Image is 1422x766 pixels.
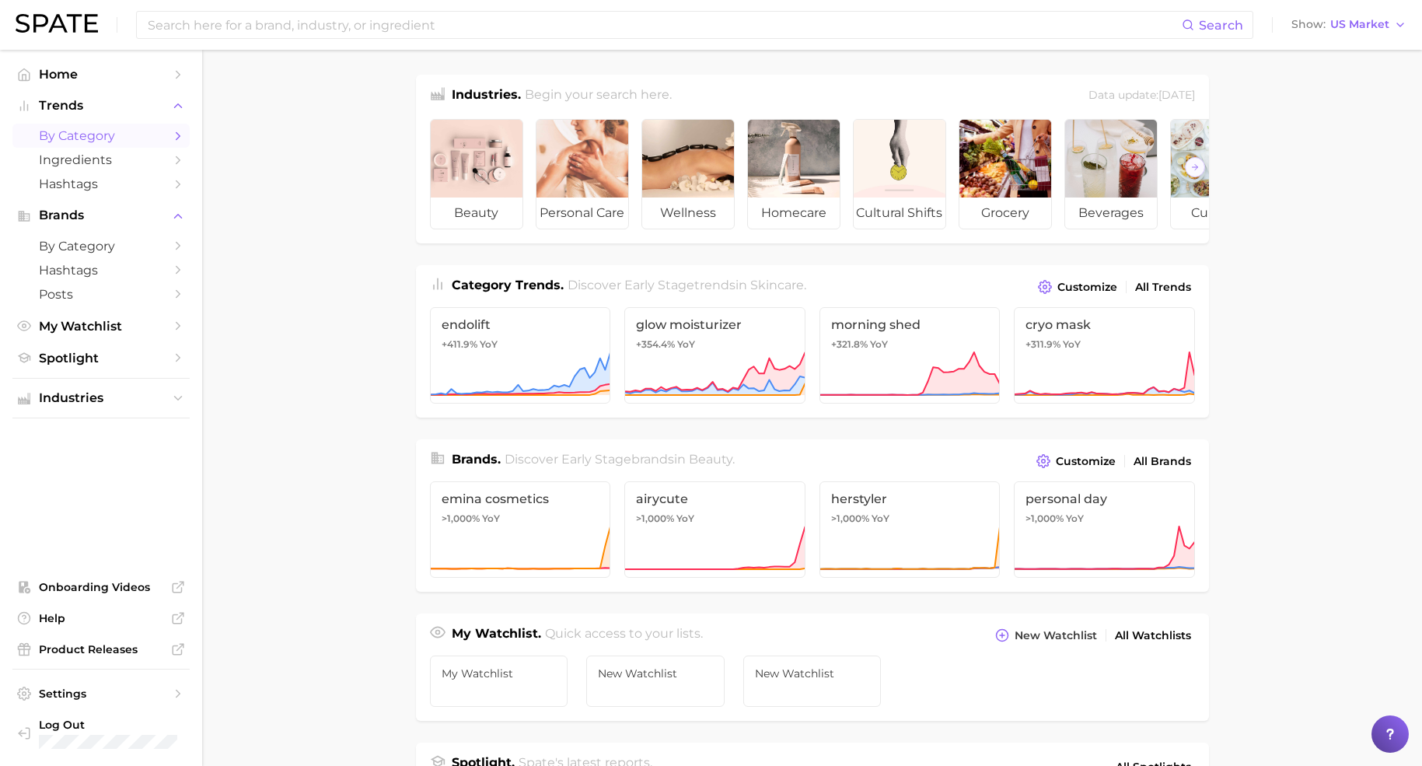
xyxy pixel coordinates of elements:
a: emina cosmetics>1,000% YoY [430,481,611,578]
span: Brands [39,208,163,222]
span: Product Releases [39,642,163,656]
span: Search [1199,18,1243,33]
a: herstyler>1,000% YoY [819,481,1001,578]
span: +311.9% [1025,338,1060,350]
span: New Watchlist [755,667,870,680]
span: All Watchlists [1115,629,1191,642]
span: Trends [39,99,163,113]
a: Spotlight [12,346,190,370]
a: culinary [1170,119,1263,229]
span: YoY [872,512,889,525]
a: personal care [536,119,629,229]
button: ShowUS Market [1287,15,1410,35]
span: morning shed [831,317,989,332]
a: glow moisturizer+354.4% YoY [624,307,805,404]
a: New Watchlist [743,656,882,707]
span: YoY [870,338,888,351]
a: by Category [12,234,190,258]
a: Hashtags [12,172,190,196]
button: Customize [1034,276,1120,298]
a: Home [12,62,190,86]
a: Help [12,607,190,630]
span: +411.9% [442,338,477,350]
span: YoY [677,338,695,351]
a: All Watchlists [1111,625,1195,646]
span: Onboarding Videos [39,580,163,594]
a: homecare [747,119,840,229]
a: All Trends [1131,277,1195,298]
span: airycute [636,491,794,506]
h1: Industries. [452,86,521,107]
h2: Begin your search here. [525,86,672,107]
span: Hashtags [39,263,163,278]
span: YoY [1063,338,1081,351]
span: Category Trends . [452,278,564,292]
span: New Watchlist [598,667,713,680]
a: personal day>1,000% YoY [1014,481,1195,578]
span: Customize [1057,281,1117,294]
a: Onboarding Videos [12,575,190,599]
span: Industries [39,391,163,405]
span: >1,000% [1025,512,1064,524]
a: beverages [1064,119,1158,229]
span: Spotlight [39,351,163,366]
span: cultural shifts [854,198,945,229]
a: beauty [430,119,523,229]
a: Ingredients [12,148,190,172]
span: Ingredients [39,152,163,167]
span: YoY [1066,512,1084,525]
span: All Trends [1135,281,1191,294]
span: herstyler [831,491,989,506]
button: Scroll Right [1185,157,1205,177]
a: airycute>1,000% YoY [624,481,805,578]
span: All Brands [1134,455,1191,468]
button: Trends [12,94,190,117]
span: personal care [536,198,628,229]
a: All Brands [1130,451,1195,472]
button: Brands [12,204,190,227]
span: >1,000% [831,512,869,524]
a: grocery [959,119,1052,229]
button: Customize [1032,450,1119,472]
a: Log out. Currently logged in with e-mail unhokang@lghnh.com. [12,713,190,754]
a: My Watchlist [12,314,190,338]
span: Show [1291,20,1326,29]
span: beverages [1065,198,1157,229]
span: beauty [689,452,732,467]
input: Search here for a brand, industry, or ingredient [146,12,1182,38]
span: endolift [442,317,599,332]
a: endolift+411.9% YoY [430,307,611,404]
a: New Watchlist [586,656,725,707]
span: Settings [39,687,163,701]
span: YoY [480,338,498,351]
span: beauty [431,198,522,229]
span: Hashtags [39,177,163,191]
span: homecare [748,198,840,229]
span: by Category [39,239,163,254]
span: personal day [1025,491,1183,506]
span: wellness [642,198,734,229]
span: My Watchlist [442,667,557,680]
span: +354.4% [636,338,675,350]
span: US Market [1330,20,1389,29]
a: Posts [12,282,190,306]
span: culinary [1171,198,1263,229]
img: SPATE [16,14,98,33]
a: by Category [12,124,190,148]
a: cryo mask+311.9% YoY [1014,307,1195,404]
span: +321.8% [831,338,868,350]
a: morning shed+321.8% YoY [819,307,1001,404]
span: Posts [39,287,163,302]
span: >1,000% [442,512,480,524]
h1: My Watchlist. [452,624,541,646]
span: Customize [1056,455,1116,468]
a: wellness [641,119,735,229]
span: by Category [39,128,163,143]
span: Help [39,611,163,625]
span: Home [39,67,163,82]
span: My Watchlist [39,319,163,334]
span: emina cosmetics [442,491,599,506]
span: skincare [750,278,804,292]
a: cultural shifts [853,119,946,229]
button: New Watchlist [991,624,1100,646]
